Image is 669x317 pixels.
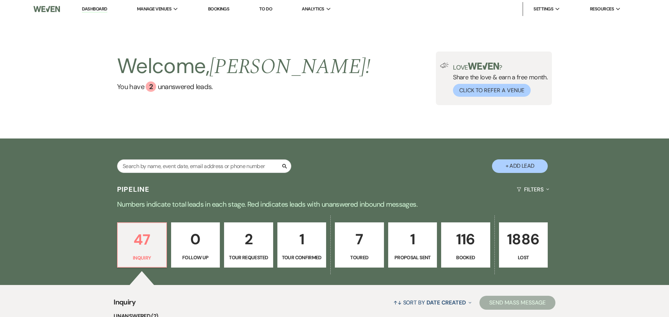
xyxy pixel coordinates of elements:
p: Love ? [453,63,548,71]
p: 116 [446,228,486,251]
a: To Do [259,6,272,12]
p: Lost [503,254,544,261]
img: Weven Logo [33,2,60,16]
a: 47Inquiry [117,222,167,268]
button: Click to Refer a Venue [453,84,531,97]
span: Settings [533,6,553,13]
a: 1Tour Confirmed [277,222,326,268]
span: ↑↓ [393,299,402,306]
span: Resources [590,6,614,13]
a: 7Toured [335,222,384,268]
p: Numbers indicate total leads in each stage. Red indicates leads with unanswered inbound messages. [84,199,585,210]
p: 7 [339,228,379,251]
a: 1Proposal Sent [388,222,437,268]
a: 2Tour Requested [224,222,273,268]
p: Proposal Sent [393,254,433,261]
div: 2 [146,81,156,92]
p: 1886 [503,228,544,251]
button: Send Mass Message [479,296,555,310]
img: weven-logo-green.svg [468,63,499,70]
p: 1 [282,228,322,251]
button: + Add Lead [492,159,548,173]
button: Sort By Date Created [391,293,474,312]
a: 1886Lost [499,222,548,268]
div: Share the love & earn a free month. [449,63,548,97]
a: Bookings [208,6,230,12]
h2: Welcome, [117,51,370,81]
p: Booked [446,254,486,261]
p: 47 [122,228,162,251]
p: 2 [229,228,269,251]
p: 1 [393,228,433,251]
a: 0Follow Up [171,222,220,268]
span: Inquiry [114,297,136,312]
span: Analytics [302,6,324,13]
a: 116Booked [441,222,490,268]
p: Toured [339,254,379,261]
img: loud-speaker-illustration.svg [440,63,449,68]
button: Filters [514,180,552,199]
p: Inquiry [122,254,162,262]
p: Tour Confirmed [282,254,322,261]
span: [PERSON_NAME] ! [209,51,370,83]
h3: Pipeline [117,184,150,194]
p: Follow Up [176,254,216,261]
a: Dashboard [82,6,107,13]
p: Tour Requested [229,254,269,261]
p: 0 [176,228,216,251]
a: You have 2 unanswered leads. [117,81,370,92]
input: Search by name, event date, email address or phone number [117,159,291,173]
span: Date Created [426,299,466,306]
span: Manage Venues [137,6,171,13]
